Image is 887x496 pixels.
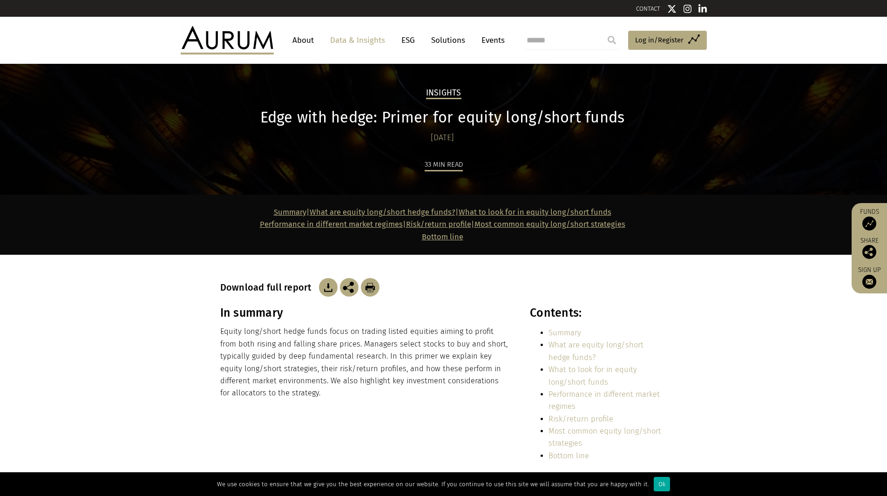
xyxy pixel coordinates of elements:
[181,26,274,54] img: Aurum
[220,109,665,127] h1: Edge with hedge: Primer for equity long/short funds
[667,4,677,14] img: Twitter icon
[274,208,306,217] a: Summary
[698,4,707,14] img: Linkedin icon
[340,278,359,297] img: Share this post
[548,414,613,423] a: Risk/return profile
[548,427,661,448] a: Most common equity long/short strategies
[474,220,625,229] a: Most common equity long/short strategies
[427,32,470,49] a: Solutions
[422,232,463,241] a: Bottom line
[548,328,581,337] a: Summary
[288,32,318,49] a: About
[220,326,510,399] p: Equity long/short hedge funds focus on trading listed equities aiming to profit from both rising ...
[548,390,660,411] a: Performance in different market regimes
[361,278,379,297] img: Download Article
[856,238,882,259] div: Share
[220,131,665,144] div: [DATE]
[636,5,660,12] a: CONTACT
[325,32,390,49] a: Data & Insights
[548,340,643,361] a: What are equity long/short hedge funds?
[260,208,625,241] strong: | | | |
[310,208,455,217] a: What are equity long/short hedge funds?
[654,477,670,491] div: Ok
[260,220,403,229] a: Performance in different market regimes
[477,32,505,49] a: Events
[426,88,461,99] h2: Insights
[856,208,882,231] a: Funds
[548,365,637,386] a: What to look for in equity long/short funds
[862,217,876,231] img: Access Funds
[548,451,589,460] a: Bottom line
[856,266,882,289] a: Sign up
[530,306,664,320] h3: Contents:
[635,34,684,46] span: Log in/Register
[684,4,692,14] img: Instagram icon
[319,278,338,297] img: Download Article
[862,245,876,259] img: Share this post
[862,275,876,289] img: Sign up to our newsletter
[628,31,707,50] a: Log in/Register
[603,31,621,49] input: Submit
[425,159,463,171] div: 33 min read
[459,208,611,217] a: What to look for in equity long/short funds
[220,306,510,320] h3: In summary
[397,32,420,49] a: ESG
[406,220,471,229] a: Risk/return profile
[220,282,317,293] h3: Download full report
